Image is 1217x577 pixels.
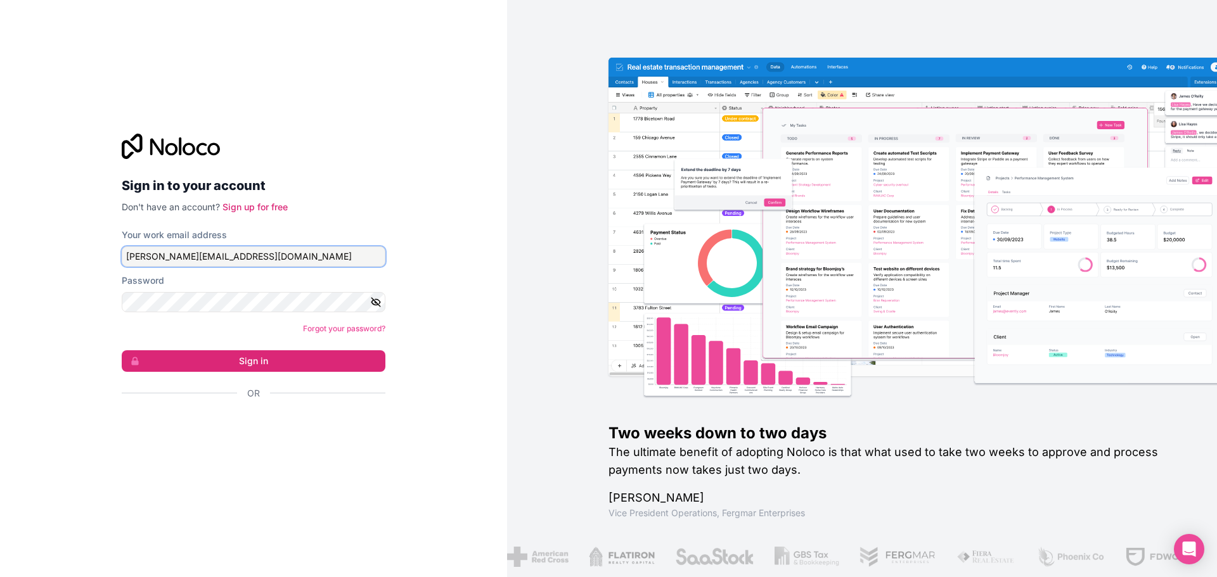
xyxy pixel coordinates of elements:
img: /assets/fiera-fwj2N5v4.png [955,547,1015,567]
input: Email address [122,246,385,267]
a: Forgot your password? [303,324,385,333]
img: /assets/saastock-C6Zbiodz.png [674,547,754,567]
img: /assets/phoenix-BREaitsQ.png [1035,547,1104,567]
h1: [PERSON_NAME] [608,489,1176,507]
iframe: Sign in with Google Button [115,414,382,441]
img: /assets/flatiron-C8eUkumj.png [588,547,654,567]
img: /assets/fdworks-Bi04fVtw.png [1124,547,1198,567]
img: /assets/gbstax-C-GtDUiK.png [773,547,838,567]
label: Password [122,274,164,287]
span: Don't have an account? [122,201,220,212]
img: /assets/american-red-cross-BAupjrZR.png [506,547,567,567]
h1: Two weeks down to two days [608,423,1176,443]
h2: Sign in to your account [122,174,385,197]
h1: Vice President Operations , Fergmar Enterprises [608,507,1176,519]
span: Or [247,387,260,400]
a: Sign up for free [222,201,288,212]
input: Password [122,292,385,312]
button: Sign in [122,350,385,372]
div: Open Intercom Messenger [1174,534,1204,564]
img: /assets/fergmar-CudnrXN5.png [858,547,936,567]
h2: The ultimate benefit of adopting Noloco is that what used to take two weeks to approve and proces... [608,443,1176,479]
label: Your work email address [122,229,227,241]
